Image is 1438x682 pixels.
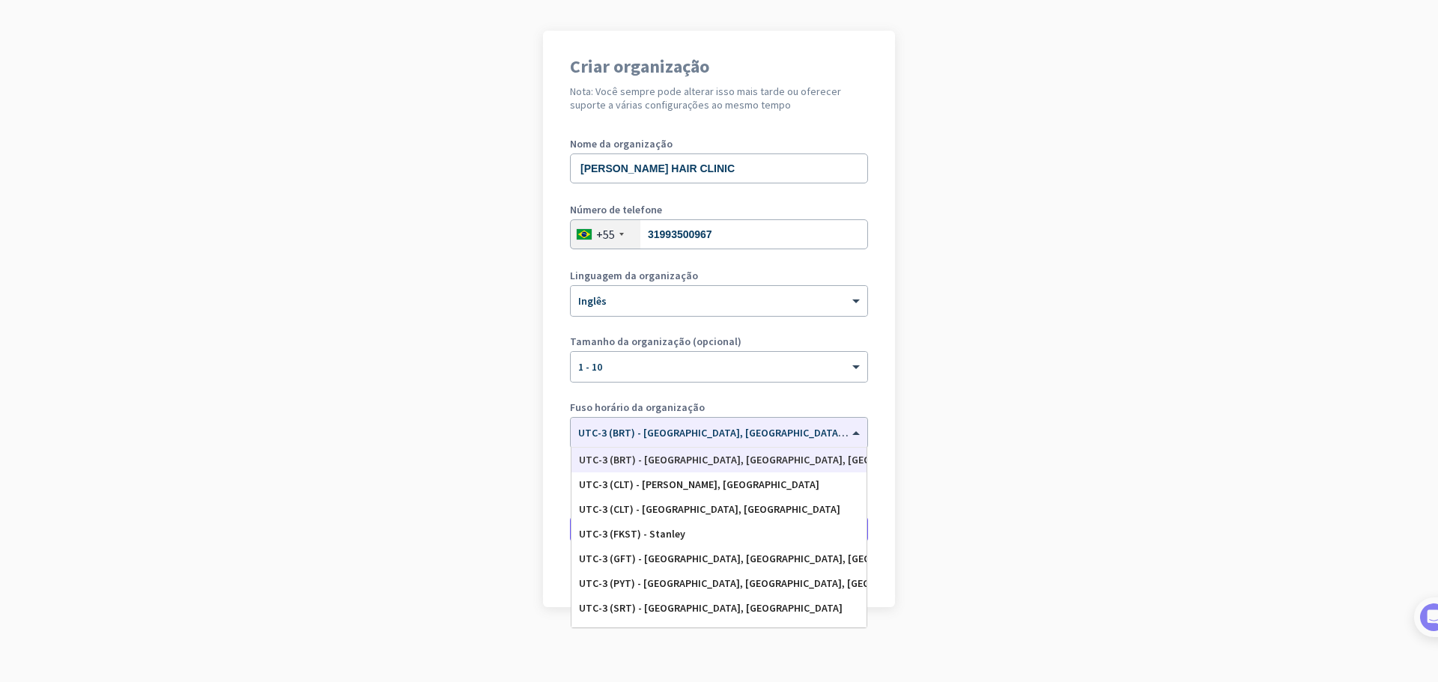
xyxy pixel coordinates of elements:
div: UTC-3 (CLT) - [GEOGRAPHIC_DATA], [GEOGRAPHIC_DATA] [579,503,859,516]
font: Nota: Você sempre pode alterar isso mais tarde ou oferecer suporte a várias configurações ao mesm... [570,85,841,112]
font: +55 [596,227,615,242]
button: Criar organização [570,516,868,543]
font: Criar organização [570,55,709,78]
font: Linguagem da organização [570,269,698,282]
div: UTC-3 (FKST) - Stanley [579,528,859,541]
font: Número de telefone [570,203,662,216]
font: Fuso horário da organização [570,401,705,414]
input: Qual é o nome da sua organização? [570,153,868,183]
font: ajuda [701,270,753,281]
div: UTC-3 (SRT) - [GEOGRAPHIC_DATA], [GEOGRAPHIC_DATA] [579,602,859,615]
font: Tamanho da organização (opcional) [570,335,741,348]
div: UTC-3 (CLT) - [PERSON_NAME], [GEOGRAPHIC_DATA] [579,478,859,491]
div: Options List [571,448,867,627]
font: Nome da organização [570,137,673,150]
div: UTC-3 (GFT) - [GEOGRAPHIC_DATA], [GEOGRAPHIC_DATA], [GEOGRAPHIC_DATA], [GEOGRAPHIC_DATA] [579,552,859,565]
div: UTC-3 (PYT) - [GEOGRAPHIC_DATA], [GEOGRAPHIC_DATA], [GEOGRAPHIC_DATA], [GEOGRAPHIC_DATA] [579,577,859,590]
input: 11 2345-6789 [570,219,868,249]
div: UTC-3 (BRT) - [GEOGRAPHIC_DATA], [GEOGRAPHIC_DATA], [GEOGRAPHIC_DATA], [GEOGRAPHIC_DATA] [579,454,859,466]
div: UTC-3 (UYT) - [GEOGRAPHIC_DATA], [GEOGRAPHIC_DATA], [GEOGRAPHIC_DATA], [GEOGRAPHIC_DATA] [579,627,859,639]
